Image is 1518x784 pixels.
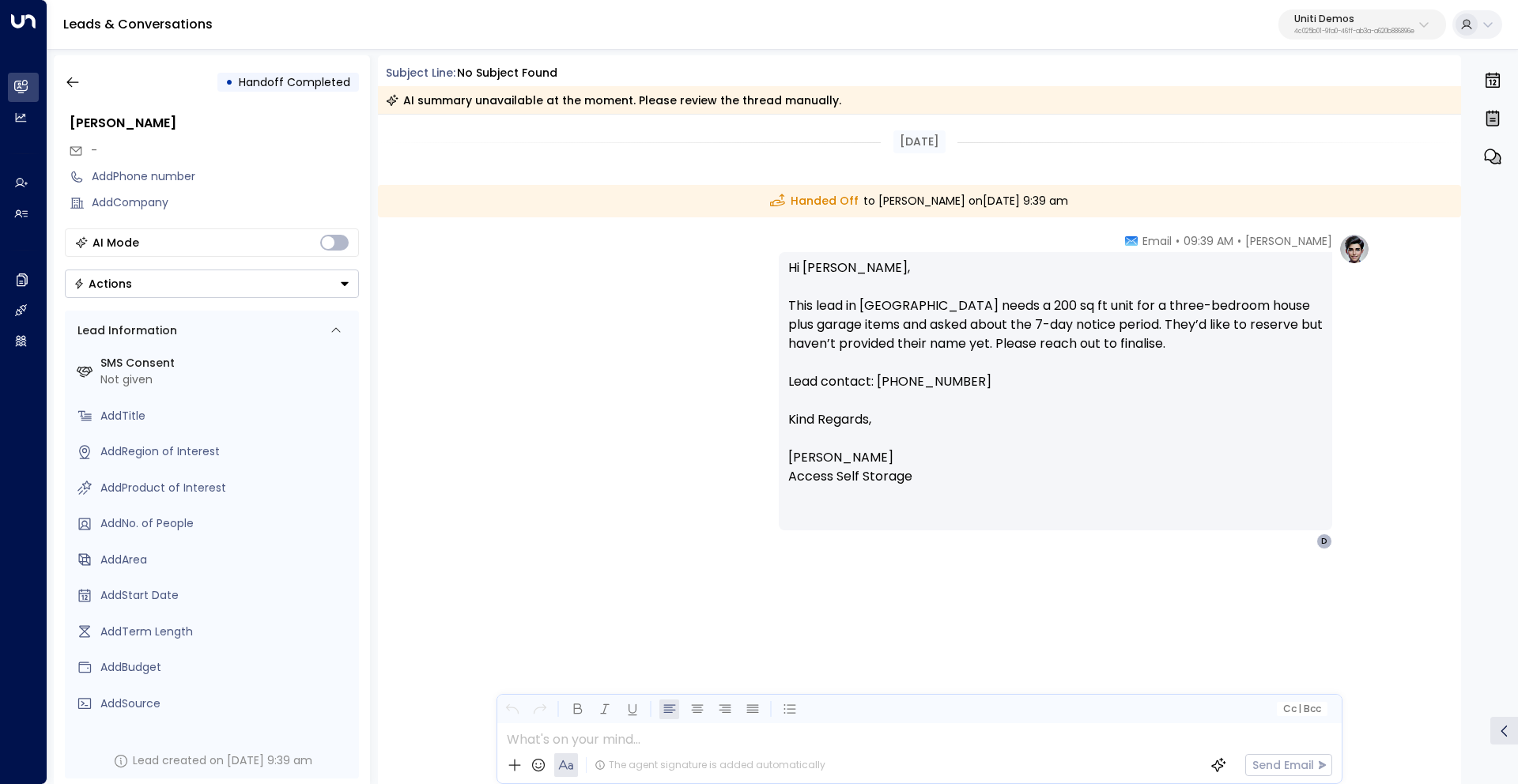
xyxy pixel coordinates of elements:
[1176,233,1180,249] span: •
[74,277,132,291] div: Actions
[770,193,859,209] span: Handed Off
[1298,703,1301,714] span: |
[1184,233,1233,249] span: 09:39 AM
[1278,9,1446,40] button: Uniti Demos4c025b01-9fa0-46ff-ab3a-a620b886896e
[1237,233,1241,249] span: •
[457,65,557,81] div: No subject found
[893,130,946,153] div: [DATE]
[100,371,353,388] div: Not given
[595,758,825,772] div: The agent signature is added automatically
[788,258,1323,410] p: Hi [PERSON_NAME], This lead in [GEOGRAPHIC_DATA] needs a 200 sq ft unit for a three-bedroom house...
[1142,233,1172,249] span: Email
[530,699,549,719] button: Redo
[65,269,359,298] div: Button group with a nested menu
[378,185,1462,217] div: to [PERSON_NAME] on [DATE] 9:39 am
[100,408,353,424] div: AddTitle
[100,659,353,676] div: AddBudget
[91,142,97,158] span: -
[70,114,359,133] div: [PERSON_NAME]
[239,74,350,90] span: Handoff Completed
[100,443,353,460] div: AddRegion of Interest
[93,235,139,251] div: AI Mode
[386,92,841,108] div: AI summary unavailable at the moment. Please review the thread manually.
[100,355,353,371] label: SMS Consent
[386,65,455,81] span: Subject Line:
[65,269,359,298] button: Actions
[225,68,233,96] div: •
[788,410,871,429] span: Kind Regards,
[72,322,177,339] div: Lead Information
[1339,233,1370,265] img: profile-logo.png
[788,467,912,486] span: Access Self Storage
[63,15,213,33] a: Leads & Conversations
[1294,28,1414,35] p: 4c025b01-9fa0-46ff-ab3a-a620b886896e
[1276,702,1327,717] button: Cc|Bcc
[788,448,893,467] span: [PERSON_NAME]
[92,194,359,211] div: AddCompany
[100,480,353,496] div: AddProduct of Interest
[100,552,353,568] div: AddArea
[100,624,353,640] div: AddTerm Length
[100,587,353,604] div: AddStart Date
[502,699,522,719] button: Undo
[100,695,353,712] div: AddSource
[1294,14,1414,24] p: Uniti Demos
[1282,703,1320,714] span: Cc Bcc
[100,515,353,532] div: AddNo. of People
[133,752,312,769] div: Lead created on [DATE] 9:39 am
[1245,233,1332,249] span: [PERSON_NAME]
[92,168,359,185] div: AddPhone number
[1316,533,1332,549] div: D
